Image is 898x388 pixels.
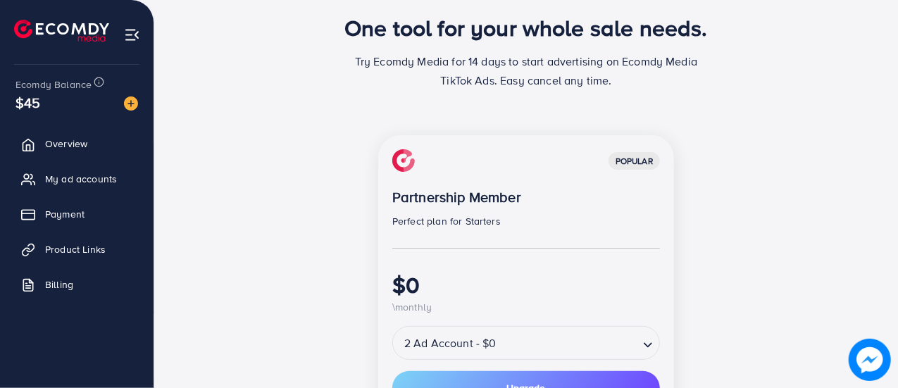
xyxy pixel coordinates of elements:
[11,270,143,299] a: Billing
[401,330,499,356] span: 2 Ad Account - $0
[344,14,708,41] h1: One tool for your whole sale needs.
[392,300,432,314] span: \monthly
[392,149,415,172] img: img
[849,339,891,381] img: image
[15,77,92,92] span: Ecomdy Balance
[11,200,143,228] a: Payment
[45,242,106,256] span: Product Links
[11,235,143,263] a: Product Links
[609,152,660,170] div: popular
[392,271,660,298] h1: $0
[392,213,660,230] p: Perfect plan for Starters
[15,92,40,113] span: $45
[392,189,660,206] p: Partnership Member
[11,165,143,193] a: My ad accounts
[45,137,87,151] span: Overview
[45,277,73,292] span: Billing
[124,27,140,43] img: menu
[501,331,637,356] input: Search for option
[14,20,109,42] img: logo
[45,172,117,186] span: My ad accounts
[392,326,660,360] div: Search for option
[45,207,85,221] span: Payment
[350,52,702,90] p: Try Ecomdy Media for 14 days to start advertising on Ecomdy Media TikTok Ads. Easy cancel any time.
[124,96,138,111] img: image
[11,130,143,158] a: Overview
